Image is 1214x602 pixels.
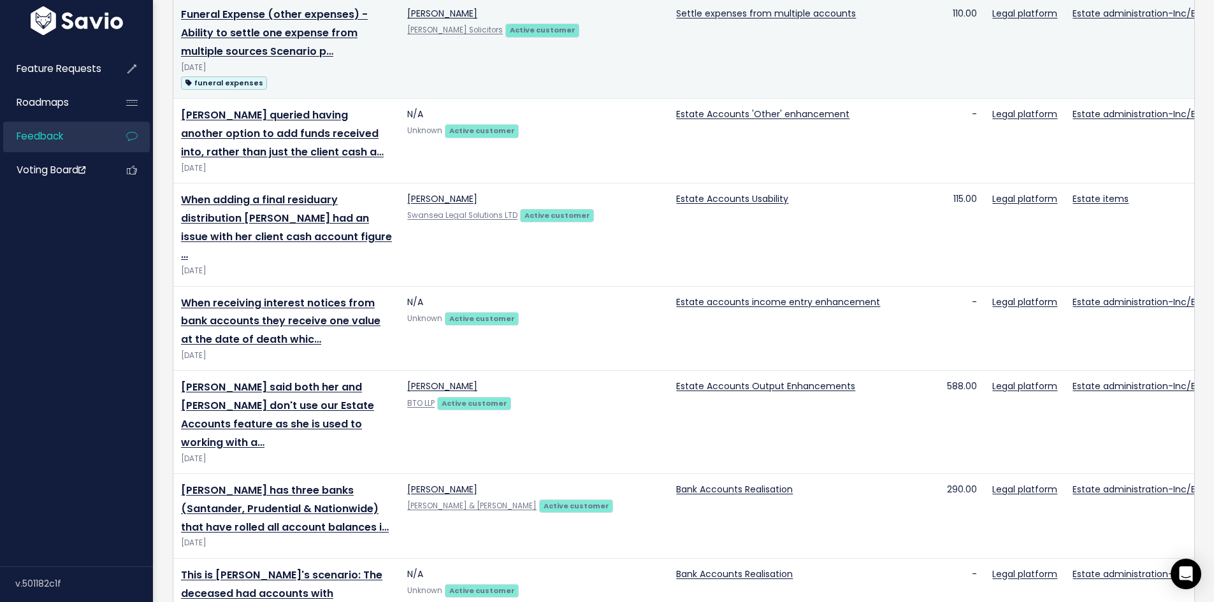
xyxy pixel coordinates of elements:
[1073,192,1129,205] a: Estate items
[1073,380,1206,392] a: Estate administration-Inc/Exp
[181,108,384,159] a: [PERSON_NAME] queried having another option to add funds received into, rather than just the clie...
[3,155,106,185] a: Voting Board
[407,398,435,408] a: BTO LLP
[992,568,1057,580] a: Legal platform
[992,108,1057,120] a: Legal platform
[1073,483,1206,496] a: Estate administration-Inc/Exp
[918,473,985,558] td: 290.00
[400,286,668,371] td: N/A
[449,585,515,596] strong: Active customer
[181,536,392,550] div: [DATE]
[992,380,1057,392] a: Legal platform
[437,396,511,409] a: Active customer
[3,88,106,117] a: Roadmaps
[676,296,880,308] a: Estate accounts income entry enhancement
[510,25,575,35] strong: Active customer
[992,296,1057,308] a: Legal platform
[407,7,477,20] a: [PERSON_NAME]
[400,99,668,183] td: N/A
[676,568,793,580] a: Bank Accounts Realisation
[445,312,519,324] a: Active customer
[407,380,477,392] a: [PERSON_NAME]
[407,313,442,324] span: Unknown
[676,7,856,20] a: Settle expenses from multiple accounts
[181,7,368,59] a: Funeral Expense (other expenses) - Ability to settle one expense from multiple sources Scenario p…
[181,349,392,362] div: [DATE]
[544,501,609,511] strong: Active customer
[992,483,1057,496] a: Legal platform
[407,25,503,35] a: [PERSON_NAME] Solicitors
[539,499,613,512] a: Active customer
[505,23,579,36] a: Active customer
[407,501,537,511] a: [PERSON_NAME] & [PERSON_NAME]
[676,192,788,205] a: Estate Accounts Usability
[181,380,374,449] a: [PERSON_NAME] said both her and [PERSON_NAME] don't use our Estate Accounts feature as she is use...
[676,380,855,392] a: Estate Accounts Output Enhancements
[445,124,519,136] a: Active customer
[181,483,389,534] a: [PERSON_NAME] has three banks (Santander, Prudential & Nationwide) that have rolled all account b...
[1073,568,1206,580] a: Estate administration-Inc/Exp
[445,584,519,596] a: Active customer
[181,264,392,278] div: [DATE]
[1073,296,1206,308] a: Estate administration-Inc/Exp
[676,108,849,120] a: Estate Accounts 'Other' enhancement
[918,286,985,371] td: -
[15,567,153,600] div: v.501182c1f
[17,62,101,75] span: Feature Requests
[1171,559,1201,589] div: Open Intercom Messenger
[407,125,442,136] span: Unknown
[1073,7,1206,20] a: Estate administration-Inc/Exp
[181,76,267,90] span: funeral expenses
[1073,108,1206,120] a: Estate administration-Inc/Exp
[449,313,515,324] strong: Active customer
[27,6,126,35] img: logo-white.9d6f32f41409.svg
[181,162,392,175] div: [DATE]
[17,163,85,176] span: Voting Board
[407,210,517,220] a: Swansea Legal Solutions LTD
[17,129,63,143] span: Feedback
[676,483,793,496] a: Bank Accounts Realisation
[407,585,442,596] span: Unknown
[992,192,1057,205] a: Legal platform
[449,125,515,136] strong: Active customer
[181,192,392,262] a: When adding a final residuary distribution [PERSON_NAME] had an issue with her client cash accoun...
[181,75,267,90] a: funeral expenses
[3,122,106,151] a: Feedback
[918,183,985,286] td: 115.00
[992,7,1057,20] a: Legal platform
[918,371,985,474] td: 588.00
[442,398,507,408] strong: Active customer
[181,61,392,75] div: [DATE]
[407,192,477,205] a: [PERSON_NAME]
[181,296,380,347] a: When receiving interest notices from bank accounts they receive one value at the date of death whic…
[524,210,590,220] strong: Active customer
[181,452,392,466] div: [DATE]
[3,54,106,83] a: Feature Requests
[407,483,477,496] a: [PERSON_NAME]
[520,208,594,221] a: Active customer
[918,99,985,183] td: -
[17,96,69,109] span: Roadmaps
